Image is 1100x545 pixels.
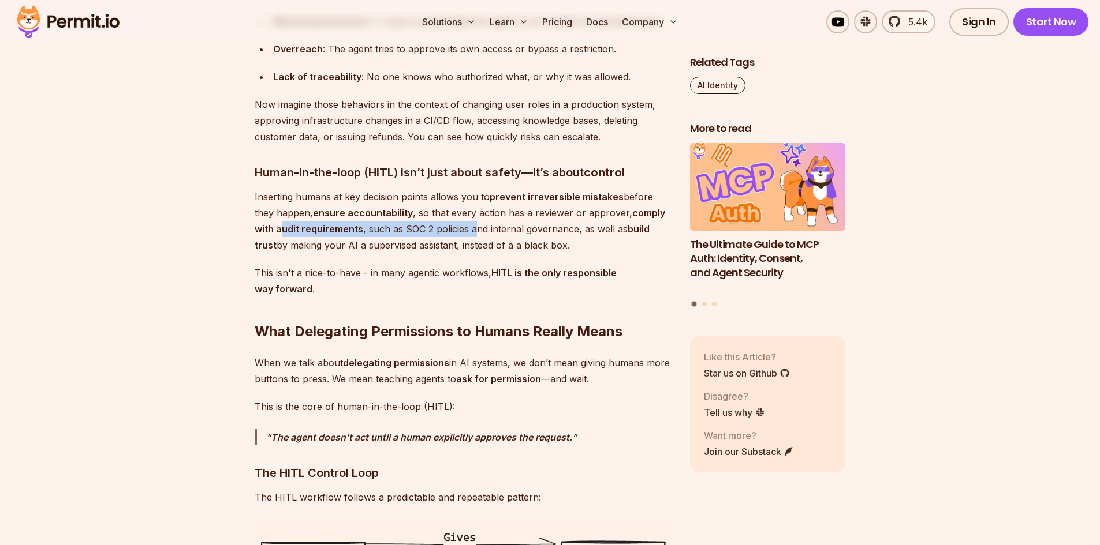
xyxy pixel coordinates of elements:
[273,43,323,55] strong: Overreach
[255,189,672,253] p: Inserting humans at key decision points allows you to before they happen, , so that every action ...
[417,10,480,33] button: Solutions
[704,389,765,403] p: Disagree?
[581,10,613,33] a: Docs
[704,366,790,379] a: Star us on Github
[712,302,717,306] button: Go to slide 3
[702,302,707,306] button: Go to slide 2
[882,10,935,33] a: 5.4k
[255,96,672,145] p: Now imagine those behaviors in the context of changing user roles in a production system, approvi...
[255,276,672,341] h2: What Delegating Permissions to Humans Really Means
[690,143,846,295] li: 1 of 3
[255,265,672,297] p: This isn't a nice-to-have - in many agentic workflows, .
[1013,8,1089,36] a: Start Now
[255,223,650,251] strong: build trust
[690,55,846,70] h2: Related Tags
[255,464,672,482] h3: The HITL Control Loop
[690,77,745,94] a: AI Identity
[12,2,125,42] img: Permit logo
[490,191,624,202] strong: prevent irreversible mistakes
[690,237,846,280] h3: The Ultimate Guide to MCP Auth: Identity, Consent, and Agent Security
[692,302,697,307] button: Go to slide 1
[255,207,665,235] strong: comply with audit requirements
[313,207,413,219] strong: ensure accountability
[255,163,672,182] h3: Human-in-the-loop (HITL) isn’t just about safety—it’s about
[255,489,672,505] p: The HITL workflow follows a predictable and repeatable pattern:
[538,10,577,33] a: Pricing
[255,399,672,415] p: This is the core of human-in-the-loop (HITL):
[704,444,794,458] a: Join our Substack
[485,10,533,33] button: Learn
[690,143,846,309] div: Posts
[273,71,361,82] strong: Lack of traceability
[584,166,625,179] strong: control
[704,428,794,442] p: Want more?
[255,267,617,295] strong: HITL is the only responsible way forward
[456,373,541,385] strong: ask for permission
[690,143,846,231] img: The Ultimate Guide to MCP Auth: Identity, Consent, and Agent Security
[690,143,846,295] a: The Ultimate Guide to MCP Auth: Identity, Consent, and Agent SecurityThe Ultimate Guide to MCP Au...
[273,41,672,57] div: : The agent tries to approve its own access or bypass a restriction.
[271,431,572,443] strong: The agent doesn’t act until a human explicitly approves the request.
[690,122,846,136] h2: More to read
[273,69,672,85] div: : No one knows who authorized what, or why it was allowed.
[617,10,683,33] button: Company
[255,355,672,387] p: When we talk about in AI systems, we don’t mean giving humans more buttons to press. We mean teac...
[343,357,449,369] strong: delegating permissions
[949,8,1009,36] a: Sign In
[704,349,790,363] p: Like this Article?
[901,15,927,29] span: 5.4k
[704,405,765,419] a: Tell us why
